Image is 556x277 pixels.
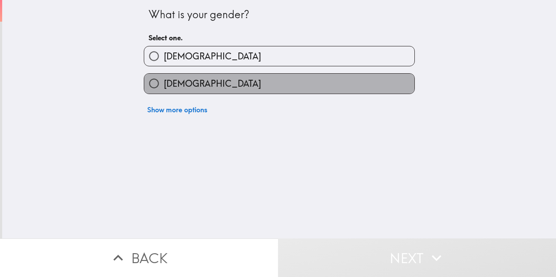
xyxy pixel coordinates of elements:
span: [DEMOGRAPHIC_DATA] [164,50,261,62]
button: [DEMOGRAPHIC_DATA] [144,74,414,93]
button: Next [278,238,556,277]
div: What is your gender? [149,7,410,22]
button: Show more options [144,101,211,118]
button: [DEMOGRAPHIC_DATA] [144,46,414,66]
h6: Select one. [149,33,410,42]
span: [DEMOGRAPHIC_DATA] [164,78,261,90]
